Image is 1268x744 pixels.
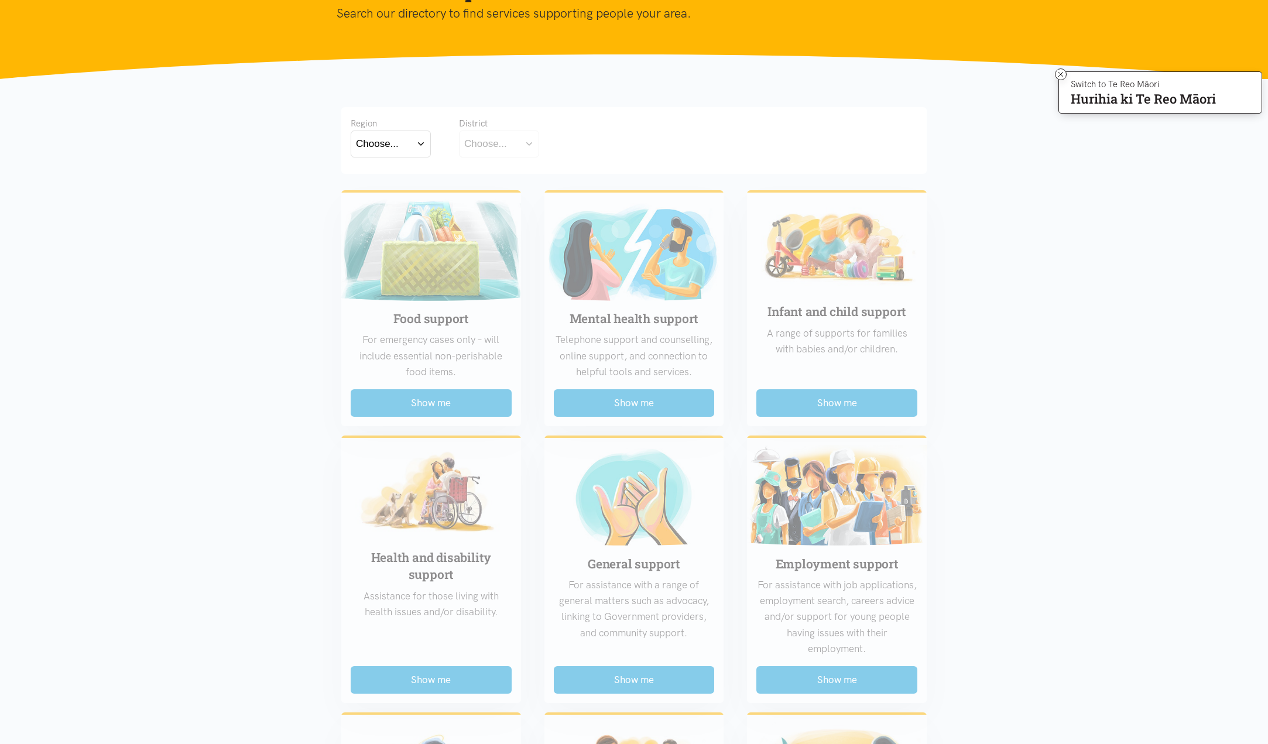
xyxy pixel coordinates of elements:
button: Choose... [459,131,539,157]
p: Switch to Te Reo Māori [1071,81,1216,88]
p: Search our directory to find services supporting people your area. [337,4,913,23]
p: Hurihia ki Te Reo Māori [1071,94,1216,104]
div: Choose... [356,136,399,152]
div: District [459,116,539,131]
div: Choose... [464,136,507,152]
div: Region [351,116,431,131]
button: Choose... [351,131,431,157]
